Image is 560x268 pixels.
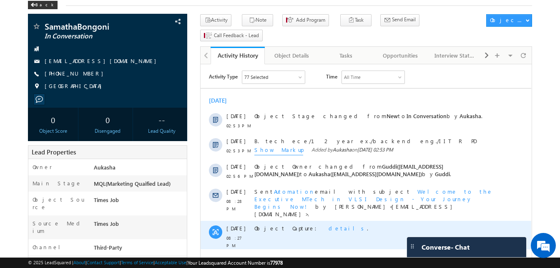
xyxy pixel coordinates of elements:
[54,124,292,146] span: Welcome to the Executive MTech in VLSI Design - Your Journey Begins Now!
[380,51,420,61] div: Opportunities
[33,196,86,211] label: Object Source
[54,124,296,153] div: by [PERSON_NAME]<[EMAIL_ADDRESS][DOMAIN_NAME]>.
[128,160,166,167] span: details
[434,51,475,61] div: Interview Status
[94,164,116,171] span: Aukasha
[326,51,366,61] div: Tasks
[92,220,187,231] div: Times Job
[54,48,282,55] span: Object Stage changed from to by .
[319,47,374,64] a: Tasks
[26,108,51,116] span: 02:56 PM
[26,160,45,168] span: [DATE]
[270,260,283,266] span: 77978
[33,243,67,251] label: Channel
[200,30,263,42] button: Call Feedback - Lead
[33,163,52,171] label: Owner
[11,77,152,201] textarea: Type your message and hit 'Enter'
[26,48,45,56] span: [DATE]
[380,14,419,26] button: Send Email
[28,0,62,8] a: Back
[33,220,86,235] label: Source Medium
[43,44,140,55] div: Chat with us now
[139,127,185,135] div: Lead Quality
[92,243,187,255] div: Third-Party
[45,57,161,64] a: [EMAIL_ADDRESS][DOMAIN_NAME]
[45,70,108,78] span: [PHONE_NUMBER]
[111,82,193,91] span: Added by on
[206,48,246,55] span: In Conversation
[282,14,329,26] button: Add Program
[54,99,251,113] span: Object Owner changed from to by .
[54,82,103,91] span: Show Markup
[28,1,58,9] div: Back
[126,6,137,19] span: Time
[26,133,51,148] span: 08:28 PM
[155,260,186,265] a: Acceptable Use
[45,82,106,91] span: [GEOGRAPHIC_DATA]
[8,6,37,19] span: Activity Type
[54,73,296,81] span: B. tech ece/12 year ex./backend eng./IIT R PD
[340,14,372,26] button: Task
[211,47,265,64] a: Activity History
[217,51,259,59] div: Activity History
[14,44,35,55] img: d_60004797649_company_0_60004797649
[92,180,187,191] div: MQL(Marketing Quaified Lead)
[113,208,151,220] em: Start Chat
[486,14,532,27] button: Object Actions
[137,4,157,24] div: Minimize live chat window
[54,160,121,167] span: Object Capture:
[139,112,185,127] div: --
[132,82,151,88] span: Aukasha
[28,259,283,267] span: © 2025 LeadSquared | | | | |
[490,16,525,24] div: Object Actions
[271,51,311,61] div: Object Details
[200,14,231,26] button: Activity
[30,127,76,135] div: Object Score
[108,106,221,113] span: Aukasha([EMAIL_ADDRESS][DOMAIN_NAME])
[26,73,45,81] span: [DATE]
[85,127,131,135] div: Disengaged
[121,260,153,265] a: Terms of Service
[242,14,273,26] button: Note
[54,160,296,168] div: .
[392,16,416,23] span: Send Email
[8,33,35,40] div: [DATE]
[26,99,45,106] span: [DATE]
[45,22,143,30] span: SamathaBongoni
[26,124,45,131] span: [DATE]
[409,243,416,250] img: carter-drag
[143,9,160,17] div: All Time
[32,148,76,156] span: Lead Properties
[42,7,104,19] div: Sales Activity,Program,Email Bounced,Email Link Clicked,Email Marked Spam & 72 more..
[26,83,51,90] span: 02:53 PM
[30,112,76,127] div: 0
[33,180,82,187] label: Main Stage
[45,32,143,40] span: In Conversation
[54,124,210,131] span: Sent email with subject
[157,82,193,88] span: [DATE] 02:53 PM
[188,260,283,266] span: Your Leadsquared Account Number is
[186,48,197,55] span: New
[374,47,428,64] a: Opportunities
[73,124,114,131] span: Automation
[214,32,259,39] span: Call Feedback - Lead
[87,260,120,265] a: Contact Support
[44,9,68,17] div: 77 Selected
[73,260,85,265] a: About
[265,47,319,64] a: Object Details
[54,99,243,113] span: Guddi([EMAIL_ADDRESS][DOMAIN_NAME])
[428,47,482,64] a: Interview Status
[296,16,325,24] span: Add Program
[422,243,470,251] span: Converse - Chat
[26,170,51,185] span: 08:27 PM
[85,112,131,127] div: 0
[92,196,187,207] div: Times Job
[259,48,281,55] span: Aukasha
[234,106,249,113] span: Guddi
[26,58,51,65] span: 02:53 PM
